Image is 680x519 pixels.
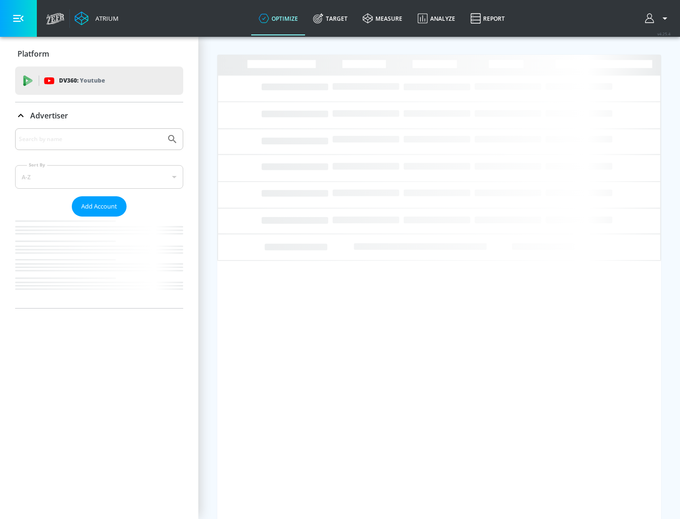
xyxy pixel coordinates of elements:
a: Analyze [410,1,463,35]
a: optimize [251,1,306,35]
div: A-Z [15,165,183,189]
p: DV360: [59,75,105,86]
div: DV360: Youtube [15,67,183,95]
div: Atrium [92,14,119,23]
div: Advertiser [15,102,183,129]
a: measure [355,1,410,35]
div: Platform [15,41,183,67]
input: Search by name [19,133,162,145]
span: Add Account [81,201,117,212]
span: v 4.25.4 [657,31,671,36]
a: Atrium [75,11,119,25]
a: Target [306,1,355,35]
p: Youtube [80,75,105,85]
label: Sort By [27,162,47,168]
p: Platform [17,49,49,59]
nav: list of Advertiser [15,217,183,308]
a: Report [463,1,512,35]
button: Add Account [72,196,127,217]
p: Advertiser [30,110,68,121]
div: Advertiser [15,128,183,308]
